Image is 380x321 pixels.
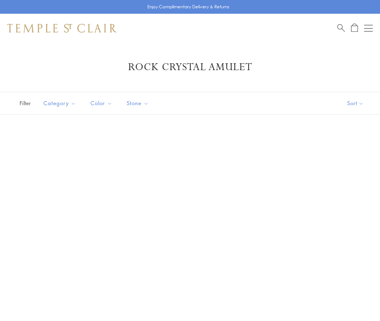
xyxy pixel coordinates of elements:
[123,99,154,108] span: Stone
[18,61,362,74] h1: Rock Crystal Amulet
[87,99,118,108] span: Color
[40,99,81,108] span: Category
[38,95,81,111] button: Category
[337,23,345,33] a: Search
[85,95,118,111] button: Color
[7,24,117,33] img: Temple St. Clair
[351,23,358,33] a: Open Shopping Bag
[147,3,229,10] p: Enjoy Complimentary Delivery & Returns
[364,24,373,33] button: Open navigation
[121,95,154,111] button: Stone
[331,92,380,114] button: Show sort by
